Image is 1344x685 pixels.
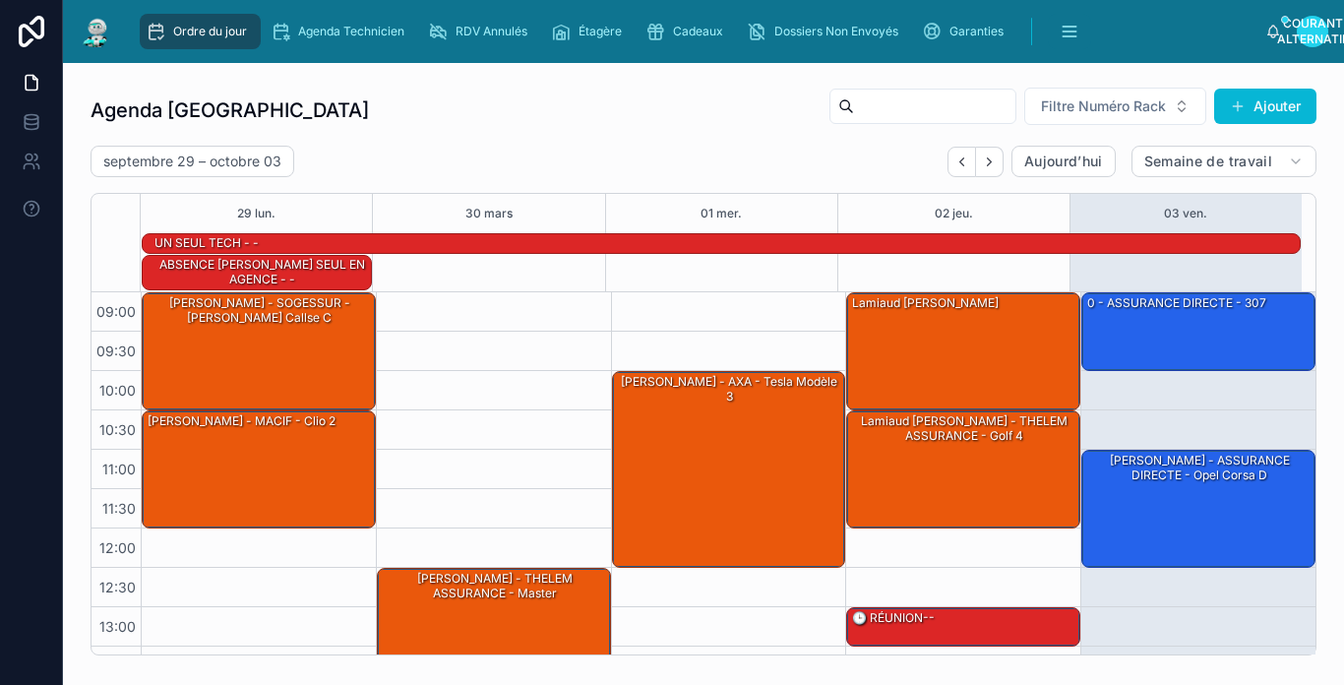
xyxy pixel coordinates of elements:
span: 11:00 [97,461,141,477]
span: Agenda Technicien [298,24,404,39]
button: 02 jeu. [935,194,973,233]
span: 10:30 [94,421,141,438]
button: 03 ven. [1164,194,1207,233]
div: 🕒 RÉUNION-- [847,608,1079,646]
span: Cadeaux [673,24,723,39]
div: [PERSON_NAME] - THELEM ASSURANCE - master [378,569,610,685]
span: 13:00 [94,618,141,635]
span: 12:30 [94,579,141,595]
span: Dossiers Non Envoyés [774,24,898,39]
div: [PERSON_NAME] - SOGESSUR - [PERSON_NAME] callse c [143,293,375,409]
span: Filtre Numéro Rack [1041,96,1166,116]
span: 09:00 [92,303,141,320]
span: 12:00 [94,539,141,556]
a: Ordre du jour [140,14,261,49]
span: Aujourd’hui [1024,153,1103,170]
span: Semaine de travail [1144,153,1272,170]
a: RDV Annulés [422,14,541,49]
div: UN SEUL TECH - - [153,234,261,252]
div: 🕒 RÉUNION-- [850,609,937,627]
a: Dossiers Non Envoyés [741,14,912,49]
button: 29 lun. [237,194,275,233]
div: Lamiaud [PERSON_NAME] [850,294,1001,312]
span: 09:30 [92,342,141,359]
div: Lamiaud [PERSON_NAME] - THELEM ASSURANCE - golf 4 [847,411,1079,528]
a: Agenda Technicien [265,14,418,49]
div: [PERSON_NAME] - MACIF - clio 2 [143,411,375,528]
div: Lamiaud [PERSON_NAME] [847,293,1079,409]
button: Prochain [976,147,1004,177]
span: Garanties [949,24,1004,39]
div: Lamiaud [PERSON_NAME] - THELEM ASSURANCE - golf 4 [850,412,1078,445]
h2: septembre 29 – octobre 03 [103,152,281,171]
button: Ajouter [1214,89,1316,124]
div: [PERSON_NAME] - AXA - Tesla modèle 3 [616,373,844,405]
span: 10:00 [94,382,141,399]
span: Ordre du jour [173,24,247,39]
div: ABSENCE DANY,MICHEL SEUL EN AGENCE - - [153,255,371,289]
img: Logo de l’application [79,16,114,47]
div: ABSENCE [PERSON_NAME] SEUL EN AGENCE - - [153,256,371,288]
div: 0 - ASSURANCE DIRECTE - 307 [1082,293,1314,370]
span: RDV Annulés [456,24,527,39]
font: Ajouter [1253,96,1301,116]
button: Bouton de sélection [1024,88,1206,125]
div: [PERSON_NAME] - SOGESSUR - [PERSON_NAME] callse c [146,294,374,327]
a: Garanties [916,14,1017,49]
div: UN SEUL TECH - - [153,233,261,253]
button: 30 mars [465,194,513,233]
div: [PERSON_NAME] - ASSURANCE DIRECTE - Opel corsa d [1082,451,1314,567]
h1: Agenda [GEOGRAPHIC_DATA] [91,96,369,124]
button: Aujourd’hui [1011,146,1116,177]
div: 0 - ASSURANCE DIRECTE - 307 [1085,294,1268,312]
div: [PERSON_NAME] - THELEM ASSURANCE - master [381,570,609,602]
a: Étagère [545,14,636,49]
span: Étagère [579,24,622,39]
div: [PERSON_NAME] - ASSURANCE DIRECTE - Opel corsa d [1085,452,1313,484]
div: [PERSON_NAME] - AXA - Tesla modèle 3 [613,372,845,567]
button: 01 mer. [701,194,742,233]
button: Précédent [947,147,976,177]
span: 11:30 [97,500,141,517]
button: Semaine de travail [1131,146,1316,177]
div: contenu défilant [130,10,1265,53]
div: [PERSON_NAME] - MACIF - clio 2 [146,412,337,430]
a: Cadeaux [640,14,737,49]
